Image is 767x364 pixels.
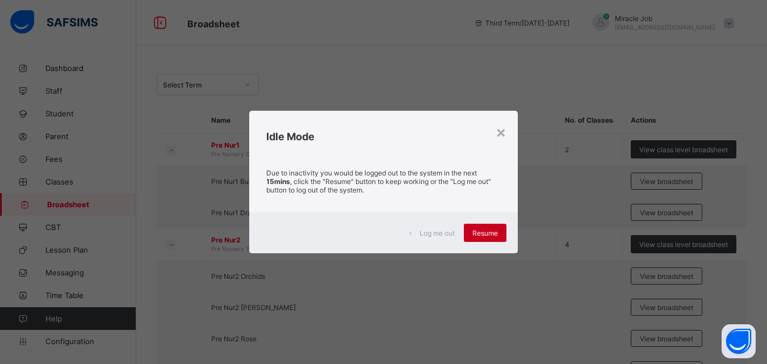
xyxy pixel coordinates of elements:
p: Due to inactivity you would be logged out to the system in the next , click the "Resume" button t... [266,169,501,194]
button: Open asap [722,324,756,358]
span: Resume [472,229,498,237]
div: × [496,122,506,141]
h2: Idle Mode [266,131,501,143]
span: Log me out [420,229,455,237]
strong: 15mins [266,177,290,186]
